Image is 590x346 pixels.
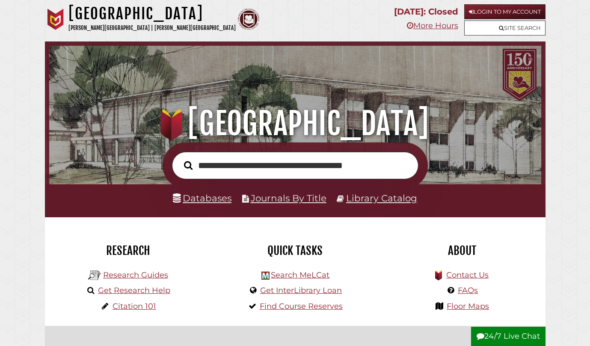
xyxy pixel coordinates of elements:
a: Library Catalog [346,192,417,204]
a: Contact Us [446,270,489,280]
img: Hekman Library Logo [261,272,270,280]
a: More Hours [407,21,458,30]
i: Search [184,160,193,170]
a: Citation 101 [113,302,156,311]
p: [DATE]: Closed [394,4,458,19]
h2: Research [51,243,205,258]
h1: [GEOGRAPHIC_DATA] [58,105,532,142]
h2: About [385,243,539,258]
img: Hekman Library Logo [88,269,101,282]
h1: [GEOGRAPHIC_DATA] [68,4,236,23]
a: Search MeLCat [271,270,329,280]
a: Journals By Title [251,192,326,204]
p: [PERSON_NAME][GEOGRAPHIC_DATA] | [PERSON_NAME][GEOGRAPHIC_DATA] [68,23,236,33]
a: Floor Maps [447,302,489,311]
a: Site Search [464,21,546,35]
a: FAQs [458,286,478,295]
a: Get InterLibrary Loan [260,286,342,295]
a: Get Research Help [98,286,170,295]
button: Search [180,159,197,172]
h2: Quick Tasks [218,243,372,258]
a: Research Guides [103,270,168,280]
a: Databases [173,192,231,204]
img: Calvin University [45,9,66,30]
a: Find Course Reserves [260,302,343,311]
img: Calvin Theological Seminary [238,9,259,30]
a: Login to My Account [464,4,546,19]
